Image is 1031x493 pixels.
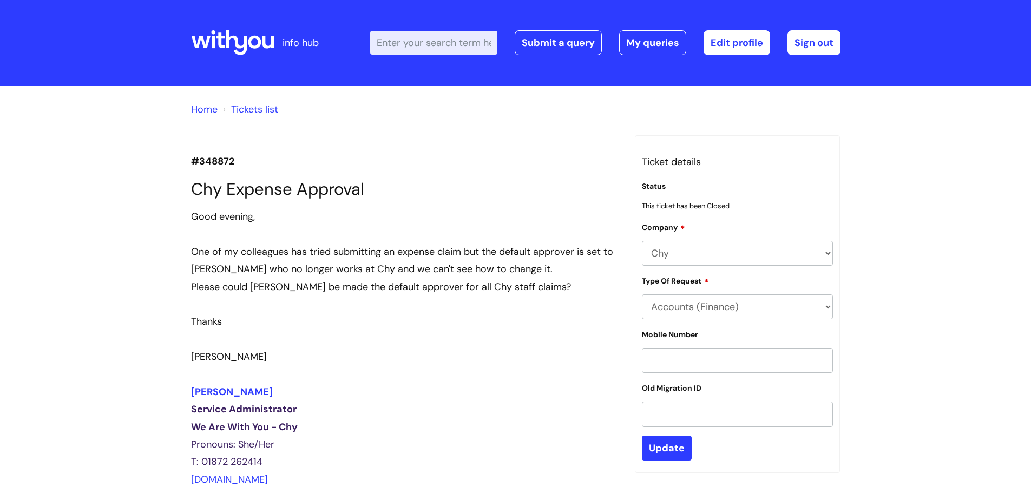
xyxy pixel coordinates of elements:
input: Enter your search term here... [370,31,497,55]
h3: Ticket details [642,153,833,170]
a: [DOMAIN_NAME] [191,473,268,486]
div: Please could [PERSON_NAME] be made the default approver for all Chy staff claims? [191,278,619,295]
span: Pronouns: She/Her [191,438,274,451]
a: Home [191,103,218,116]
a: Submit a query [515,30,602,55]
p: info hub [283,34,319,51]
label: Company [642,221,685,232]
li: Solution home [191,101,218,118]
a: Sign out [787,30,840,55]
h1: Chy Expense Approval [191,179,619,199]
li: Tickets list [220,101,278,118]
span: [PERSON_NAME] [191,385,273,398]
span: T: 01872 262414 [191,455,262,468]
span: Service Administrator [191,403,297,416]
label: Old Migration ID [642,384,701,393]
div: | - [370,30,840,55]
label: Type Of Request [642,275,709,286]
label: Mobile Number [642,330,698,339]
label: Status [642,182,666,191]
a: Edit profile [704,30,770,55]
div: [PERSON_NAME] [191,348,619,365]
p: This ticket has been Closed [642,200,833,212]
input: Update [642,436,692,461]
a: My queries [619,30,686,55]
div: One of my colleagues has tried submitting an expense claim but the default approver is set to [PE... [191,243,619,278]
a: Tickets list [231,103,278,116]
div: Good evening, [191,208,619,225]
div: Thanks [191,313,619,330]
span: We Are With You - Chy [191,420,298,433]
p: #348872 [191,153,619,170]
